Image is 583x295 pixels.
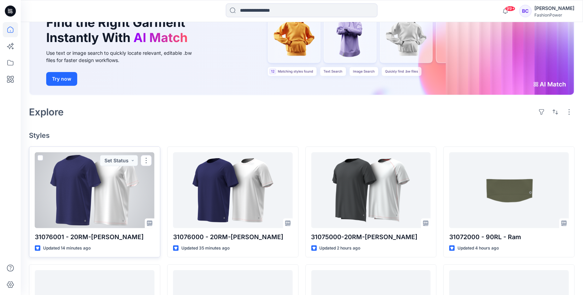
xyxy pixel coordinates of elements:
a: 31072000 - 90RL - Ram [449,152,569,228]
div: [PERSON_NAME] [534,4,574,12]
div: Use text or image search to quickly locate relevant, editable .bw files for faster design workflows. [46,49,201,64]
a: 31075000-20RM-Ron [311,152,431,228]
p: 31076000 - 20RM-[PERSON_NAME] [173,232,293,242]
p: Updated 4 hours ago [458,245,499,252]
h4: Styles [29,131,575,140]
span: 99+ [505,6,515,11]
button: Try now [46,72,77,86]
a: 31076000 - 20RM-Robert [173,152,293,228]
div: BC [519,5,532,17]
p: 31072000 - 90RL - Ram [449,232,569,242]
p: Updated 14 minutes ago [43,245,91,252]
span: AI Match [133,30,188,45]
p: Updated 2 hours ago [320,245,361,252]
p: Updated 35 minutes ago [181,245,230,252]
a: 31076001 - 20RM-Robert [35,152,154,228]
p: 31075000-20RM-[PERSON_NAME] [311,232,431,242]
p: 31076001 - 20RM-[PERSON_NAME] [35,232,154,242]
div: FashionPower [534,12,574,18]
h1: Find the Right Garment Instantly With [46,15,191,45]
h2: Explore [29,106,64,118]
